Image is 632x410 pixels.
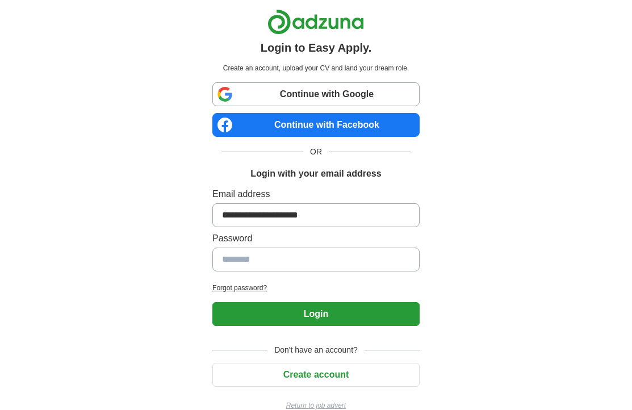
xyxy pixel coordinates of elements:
[215,63,417,73] p: Create an account, upload your CV and land your dream role.
[212,363,420,387] button: Create account
[212,283,420,293] a: Forgot password?
[267,9,364,35] img: Adzuna logo
[212,232,420,245] label: Password
[212,370,420,379] a: Create account
[261,39,372,56] h1: Login to Easy Apply.
[212,187,420,201] label: Email address
[303,146,329,158] span: OR
[212,113,420,137] a: Continue with Facebook
[267,344,365,356] span: Don't have an account?
[250,167,381,181] h1: Login with your email address
[212,302,420,326] button: Login
[212,82,420,106] a: Continue with Google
